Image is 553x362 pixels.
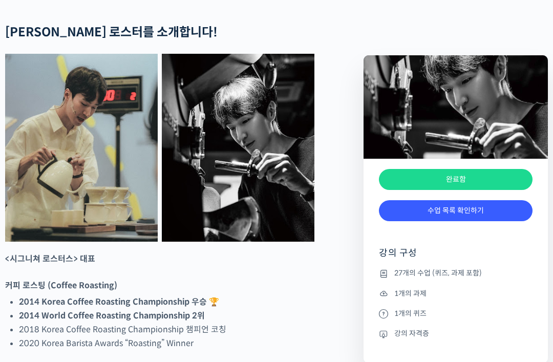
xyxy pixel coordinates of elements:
strong: 2014 World Coffee Roasting Championship 2위 [19,310,205,321]
h2: [PERSON_NAME] 로스터를 소개합니다! [5,25,314,40]
a: ホーム [3,277,68,303]
strong: 커피 로스팅 (Coffee Roasting) [5,280,117,291]
div: 완료함 [379,169,533,190]
li: 2020 Korea Barista Awards “Roasting” Winner [19,336,314,350]
span: チャット [88,293,112,301]
a: チャット [68,277,132,303]
li: 강의 자격증 [379,328,533,340]
h4: 강의 구성 [379,247,533,267]
a: 수업 목록 확인하기 [379,200,533,221]
strong: 2014 Korea Coffee Roasting Championship 우승 🏆 [19,296,219,307]
li: 1개의 과제 [379,287,533,300]
li: 27개의 수업 (퀴즈, 과제 포함) [379,267,533,280]
span: ホーム [26,292,45,301]
li: 1개의 퀴즈 [379,307,533,320]
li: 2018 Korea Coffee Roasting Championship 챔피언 코칭 [19,323,314,336]
strong: <시그니쳐 로스터스> 대표 [5,253,95,264]
span: 設定 [158,292,171,301]
a: 設定 [132,277,197,303]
